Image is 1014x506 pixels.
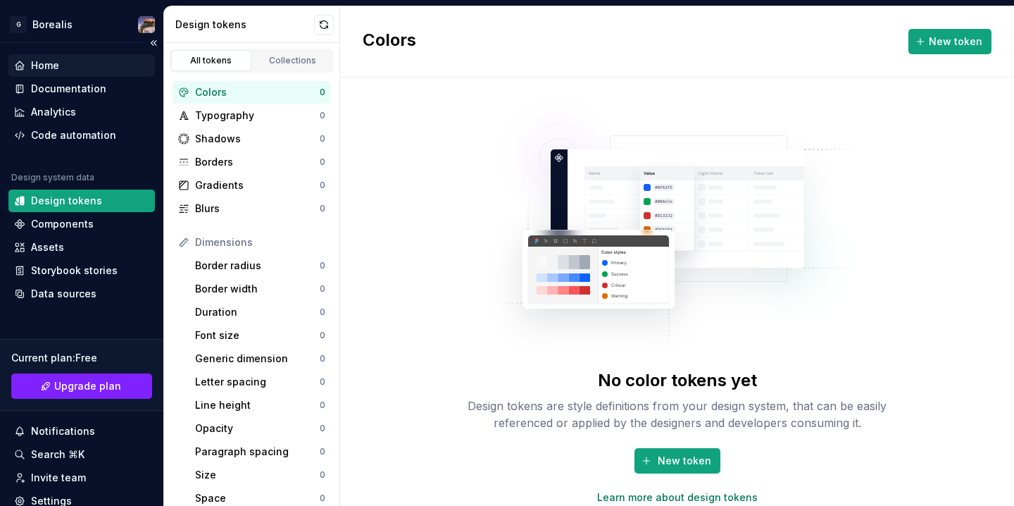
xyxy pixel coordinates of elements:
[32,18,73,32] div: Borealis
[195,305,320,319] div: Duration
[31,287,96,301] div: Data sources
[189,254,331,277] a: Border radius0
[10,16,27,33] div: G
[11,172,94,183] div: Design system data
[258,55,328,66] div: Collections
[31,194,102,208] div: Design tokens
[31,58,59,73] div: Home
[320,307,325,318] div: 0
[320,203,325,214] div: 0
[908,29,991,54] button: New token
[195,352,320,366] div: Generic dimension
[195,421,320,436] div: Opacity
[189,417,331,440] a: Opacity0
[189,278,331,300] a: Border width0
[189,371,331,393] a: Letter spacing0
[320,423,325,434] div: 0
[363,29,416,54] h2: Colors
[31,105,76,119] div: Analytics
[31,82,106,96] div: Documentation
[31,471,86,485] div: Invite team
[8,420,155,443] button: Notifications
[144,33,163,53] button: Collapse sidebar
[31,424,95,438] div: Notifications
[173,174,331,197] a: Gradients0
[320,376,325,388] div: 0
[173,128,331,150] a: Shadows0
[8,124,155,147] a: Code automation
[320,180,325,191] div: 0
[320,469,325,481] div: 0
[320,156,325,168] div: 0
[11,374,152,399] a: Upgrade plan
[195,375,320,389] div: Letter spacing
[929,35,982,49] span: New token
[195,398,320,412] div: Line height
[195,202,320,216] div: Blurs
[320,283,325,295] div: 0
[189,347,331,370] a: Generic dimension0
[54,379,121,393] span: Upgrade plan
[8,213,155,235] a: Components
[8,283,155,305] a: Data sources
[320,353,325,364] div: 0
[138,16,155,33] img: Carlos
[195,259,320,273] div: Border radius
[189,301,331,323] a: Duration0
[195,491,320,505] div: Space
[320,446,325,457] div: 0
[452,397,903,431] div: Design tokens are style definitions from your design system, that can be easily referenced or app...
[195,282,320,296] div: Border width
[189,324,331,347] a: Font size0
[8,259,155,282] a: Storybook stories
[195,178,320,192] div: Gradients
[31,240,64,254] div: Assets
[8,443,155,466] button: Search ⌘K
[8,467,155,489] a: Invite team
[658,454,711,468] span: New token
[175,18,314,32] div: Design tokens
[195,155,320,169] div: Borders
[320,87,325,98] div: 0
[173,104,331,127] a: Typography0
[598,369,757,392] div: No color tokens yet
[31,217,94,231] div: Components
[176,55,246,66] div: All tokens
[320,493,325,504] div: 0
[189,440,331,463] a: Paragraph spacing0
[8,54,155,77] a: Home
[195,445,320,459] div: Paragraph spacing
[189,464,331,486] a: Size0
[320,110,325,121] div: 0
[597,490,758,505] a: Learn more about design tokens
[31,264,118,278] div: Storybook stories
[8,101,155,123] a: Analytics
[195,85,320,99] div: Colors
[8,236,155,259] a: Assets
[173,197,331,220] a: Blurs0
[320,330,325,341] div: 0
[195,468,320,482] div: Size
[195,109,320,123] div: Typography
[31,128,116,142] div: Code automation
[195,328,320,343] div: Font size
[8,190,155,212] a: Design tokens
[8,78,155,100] a: Documentation
[11,351,152,365] div: Current plan : Free
[195,132,320,146] div: Shadows
[320,260,325,271] div: 0
[320,133,325,144] div: 0
[3,9,161,39] button: GBorealisCarlos
[320,400,325,411] div: 0
[31,448,84,462] div: Search ⌘K
[173,81,331,104] a: Colors0
[189,394,331,416] a: Line height0
[195,235,325,249] div: Dimensions
[173,151,331,173] a: Borders0
[634,448,720,474] button: New token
